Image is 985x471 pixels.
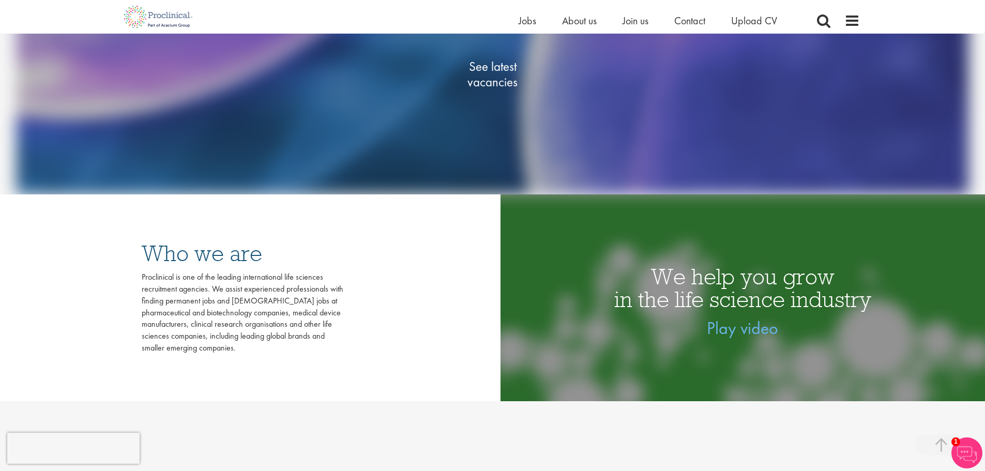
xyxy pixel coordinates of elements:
[674,14,705,27] a: Contact
[441,18,544,131] a: See latestvacancies
[951,437,960,446] span: 1
[623,14,648,27] a: Join us
[142,271,343,354] div: Proclinical is one of the leading international life sciences recruitment agencies. We assist exp...
[562,14,597,27] a: About us
[519,14,536,27] a: Jobs
[7,433,140,464] iframe: reCAPTCHA
[731,14,777,27] a: Upload CV
[441,59,544,90] span: See latest vacancies
[142,242,343,265] h3: Who we are
[951,437,982,468] img: Chatbot
[707,317,778,339] a: Play video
